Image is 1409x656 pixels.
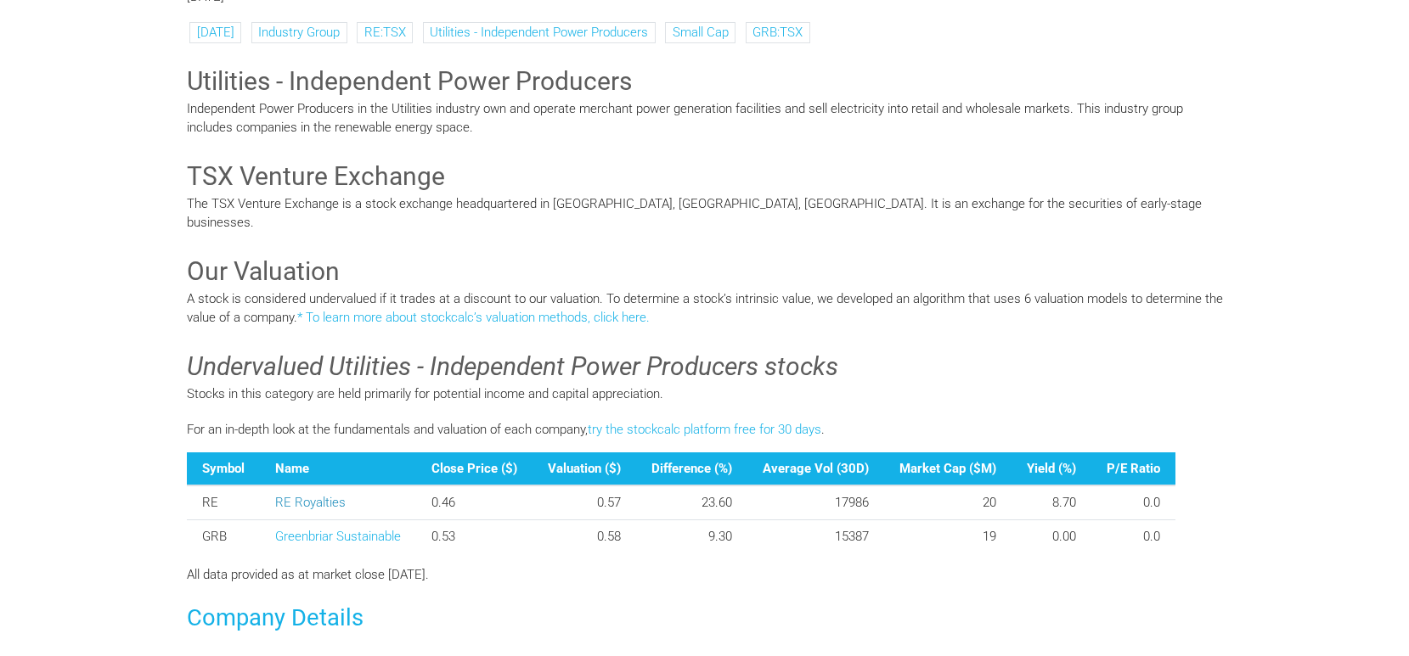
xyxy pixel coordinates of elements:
td: 20 [884,485,1012,519]
p: Stocks in this category are held primarily for potential income and capital appreciation. [187,384,1223,404]
a: Small Cap [673,25,729,40]
th: Close Price ($) [416,452,533,486]
td: 0.46 [416,485,533,519]
h3: TSX Venture Exchange [187,159,1223,194]
td: 0.0 [1091,485,1175,519]
th: Valuation ($) [533,452,636,486]
div: All data provided as at market close [DATE]. [174,565,1236,585]
td: GRB [187,519,260,552]
h3: Company Details [187,602,1223,634]
a: Utilities - Independent Power Producers [430,25,648,40]
td: 0.00 [1012,519,1091,552]
td: 0.57 [533,485,636,519]
a: GRB:TSX [752,25,803,40]
td: 8.70 [1012,485,1091,519]
a: try the stockcalc platform free for 30 days [588,422,821,437]
p: The TSX Venture Exchange is a stock exchange headquartered in [GEOGRAPHIC_DATA], [GEOGRAPHIC_DATA... [187,194,1223,233]
a: Industry Group [258,25,340,40]
td: 23.60 [636,485,747,519]
h3: Our Valuation [187,254,1223,289]
td: 0.58 [533,519,636,552]
h3: Undervalued Utilities - Independent Power Producers stocks [187,349,1223,384]
td: 17986 [747,485,884,519]
a: [DATE] [197,25,234,40]
h3: Utilities - Independent Power Producers [187,64,1223,99]
td: 9.30 [636,519,747,552]
th: P/E Ratio [1091,452,1175,486]
p: A stock is considered undervalued if it trades at a discount to our valuation. To determine a sto... [187,289,1223,328]
td: RE [187,485,260,519]
th: Name [260,452,416,486]
a: To learn more about stockcalc’s valuation methods, click here. [306,310,650,325]
p: For an in-depth look at the fundamentals and valuation of each company, . [187,420,1223,440]
td: 0.0 [1091,519,1175,552]
td: 19 [884,519,1012,552]
th: Average Vol (30D) [747,452,884,486]
th: Symbol [187,452,260,486]
th: Difference (%) [636,452,747,486]
a: RE:TSX [364,25,406,40]
td: 15387 [747,519,884,552]
td: 0.53 [416,519,533,552]
th: Market Cap ($M) [884,452,1012,486]
p: Independent Power Producers in the Utilities industry own and operate merchant power generation f... [187,99,1223,137]
a: RE Royalties [275,495,346,510]
a: Greenbriar Sustainable [275,529,401,544]
th: Yield (%) [1012,452,1091,486]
